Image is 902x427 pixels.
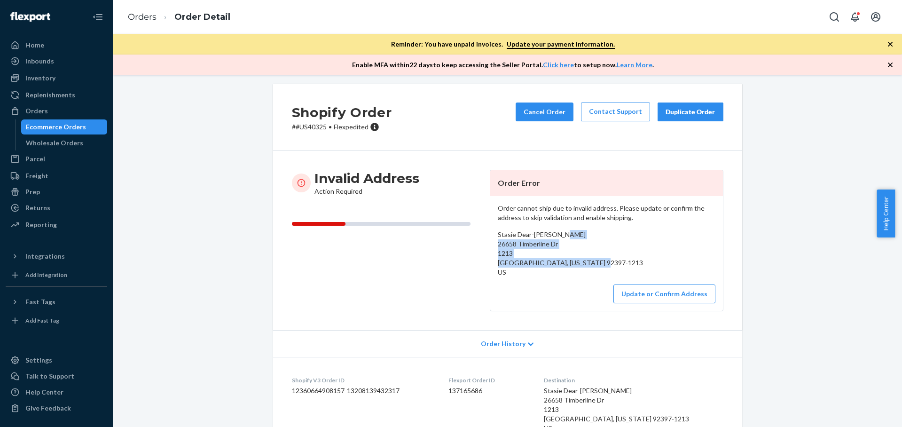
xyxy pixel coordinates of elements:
[6,353,107,368] a: Settings
[581,103,650,121] a: Contact Support
[544,376,723,384] dt: Destination
[128,12,157,22] a: Orders
[25,271,67,279] div: Add Integration
[25,171,48,181] div: Freight
[6,200,107,215] a: Returns
[6,168,107,183] a: Freight
[21,119,108,134] a: Ecommerce Orders
[6,249,107,264] button: Integrations
[6,151,107,166] a: Parcel
[6,401,107,416] button: Give Feedback
[292,122,392,132] p: # #US40325
[6,369,107,384] a: Talk to Support
[25,40,44,50] div: Home
[498,204,715,222] p: Order cannot ship due to invalid address. Please update or confirm the address to skip validation...
[6,71,107,86] a: Inventory
[21,135,108,150] a: Wholesale Orders
[498,230,643,276] span: Stasie Dear-[PERSON_NAME] 26658 Timberline Dr 1213 [GEOGRAPHIC_DATA], [US_STATE] 92397-1213 US
[314,170,419,196] div: Action Required
[543,61,574,69] a: Click here
[490,170,723,196] header: Order Error
[25,252,65,261] div: Integrations
[352,60,654,70] p: Enable MFA within 22 days to keep accessing the Seller Portal. to setup now. .
[334,123,369,131] span: Flexpedited
[516,103,573,121] button: Cancel Order
[6,268,107,283] a: Add Integration
[292,103,392,122] h2: Shopify Order
[866,8,885,26] button: Open account menu
[10,12,50,22] img: Flexport logo
[25,297,55,307] div: Fast Tags
[877,190,895,237] button: Help Center
[6,54,107,69] a: Inbounds
[481,339,526,348] span: Order History
[25,356,52,365] div: Settings
[329,123,332,131] span: •
[25,316,59,324] div: Add Fast Tag
[448,376,529,384] dt: Flexport Order ID
[666,107,715,117] div: Duplicate Order
[6,103,107,119] a: Orders
[658,103,723,121] button: Duplicate Order
[6,294,107,309] button: Fast Tags
[25,90,75,100] div: Replenishments
[25,220,57,229] div: Reporting
[825,8,844,26] button: Open Search Box
[25,154,45,164] div: Parcel
[314,170,419,187] h3: Invalid Address
[391,40,615,49] p: Reminder: You have unpaid invoices.
[6,184,107,199] a: Prep
[25,387,63,397] div: Help Center
[25,73,55,83] div: Inventory
[448,386,529,395] dd: 137165686
[507,40,615,49] a: Update your payment information.
[617,61,652,69] a: Learn More
[6,87,107,103] a: Replenishments
[292,386,433,395] dd: 12360664908157-13208139432317
[25,403,71,413] div: Give Feedback
[26,122,86,132] div: Ecommerce Orders
[6,217,107,232] a: Reporting
[6,38,107,53] a: Home
[25,56,54,66] div: Inbounds
[26,138,83,148] div: Wholesale Orders
[174,12,230,22] a: Order Detail
[120,3,238,31] ol: breadcrumbs
[846,8,864,26] button: Open notifications
[25,106,48,116] div: Orders
[6,385,107,400] a: Help Center
[25,187,40,197] div: Prep
[292,376,433,384] dt: Shopify V3 Order ID
[613,285,715,303] button: Update or Confirm Address
[6,313,107,328] a: Add Fast Tag
[25,372,74,381] div: Talk to Support
[25,203,50,213] div: Returns
[88,8,107,26] button: Close Navigation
